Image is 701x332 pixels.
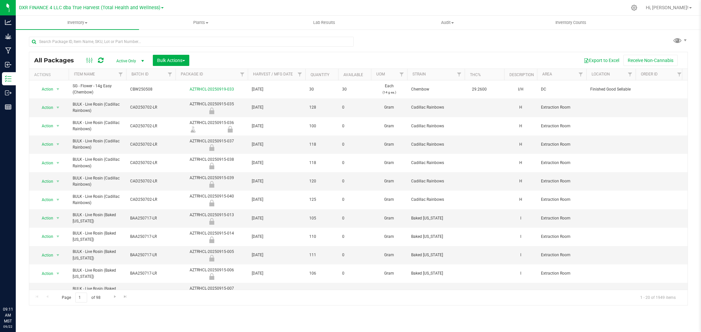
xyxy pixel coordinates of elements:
[130,86,172,93] span: CBW250508
[175,230,249,243] div: AZTRHCL-20250915-014
[73,286,122,298] span: BULK - Live Rosin (Baked [US_STATE])
[36,232,54,241] span: Action
[5,47,12,54] inline-svg: Manufacturing
[646,5,689,10] span: Hi, [PERSON_NAME]!
[508,196,533,203] div: H
[411,234,461,240] span: Baked [US_STATE]
[73,194,122,206] span: BULK - Live Rosin (Cadillac Rainbows)
[75,293,87,303] input: 1
[342,86,367,93] span: 30
[139,20,262,26] span: Plants
[375,160,403,166] span: Gram
[579,55,623,66] button: Export to Excel
[36,195,54,204] span: Action
[5,90,12,96] inline-svg: Outbound
[541,234,582,240] span: Extraction Room
[175,218,249,225] div: Out for Testing
[54,287,62,297] span: select
[294,69,305,80] a: Filter
[73,83,122,95] span: SG - Flower - 14g Easy (Chembow)
[252,178,301,184] span: [DATE]
[5,75,12,82] inline-svg: Inventory
[252,270,301,277] span: [DATE]
[73,175,122,188] span: BULK - Live Rosin (Cadillac Rainbows)
[411,160,461,166] span: Cadillac Rainbows
[130,197,172,203] span: CAD250702-LR
[130,289,172,295] span: BAA250717-LR
[153,55,189,66] button: Bulk Actions
[5,19,12,26] inline-svg: Analytics
[54,140,62,149] span: select
[54,251,62,260] span: select
[34,57,81,64] span: All Packages
[263,16,386,30] a: Lab Results
[508,215,533,222] div: I
[130,141,172,148] span: CAD250702-LR
[412,72,426,76] a: Strain
[175,249,249,261] div: AZTRHCL-20250915-005
[309,234,334,240] span: 110
[309,104,334,111] span: 128
[375,234,403,240] span: Gram
[547,20,595,26] span: Inventory Counts
[641,72,658,76] a: Order ID
[309,86,334,93] span: 30
[190,87,234,92] a: AZTRHCL-20250919-033
[674,69,685,80] a: Filter
[375,89,403,95] p: (14 g ea.)
[396,69,407,80] a: Filter
[73,212,122,224] span: BULK - Live Rosin (Baked [US_STATE])
[131,72,149,76] a: Batch ID
[73,138,122,151] span: BULK - Live Rosin (Cadillac Rainbows)
[175,237,249,243] div: Out for Testing
[19,5,160,10] span: DXR FINANCE 4 LLC dba True Harvest (Total Health and Wellness)
[386,16,509,30] a: Audit
[16,20,139,26] span: Inventory
[252,160,301,166] span: [DATE]
[411,86,461,93] span: Chembow
[411,215,461,221] span: Baked [US_STATE]
[309,123,334,129] span: 100
[508,104,533,111] div: H
[252,252,301,258] span: [DATE]
[139,16,262,30] a: Plants
[342,141,367,148] span: 0
[130,123,172,129] span: CAD250702-LR
[175,285,249,298] div: AZTRHCL-20250915-007
[252,104,301,111] span: [DATE]
[343,73,363,77] a: Available
[541,197,582,203] span: Extraction Room
[590,86,632,93] span: Finished Good Sellable
[508,270,533,277] div: I
[375,141,403,148] span: Gram
[508,251,533,259] div: I
[411,289,461,295] span: Baked [US_STATE]
[175,138,249,151] div: AZTRHCL-20250915-037
[309,141,334,148] span: 118
[36,121,54,131] span: Action
[309,252,334,258] span: 111
[541,141,582,148] span: Extraction Room
[375,197,403,203] span: Gram
[375,252,403,258] span: Gram
[237,69,248,80] a: Filter
[342,252,367,258] span: 0
[375,270,403,277] span: Gram
[342,270,367,277] span: 0
[311,73,329,77] a: Quantity
[175,126,212,133] div: Lab Sample
[508,141,533,148] div: H
[175,175,249,188] div: AZTRHCL-20250915-039
[253,72,293,76] a: Harvest / Mfg Date
[175,212,249,225] div: AZTRHCL-20250915-013
[541,252,582,258] span: Extraction Room
[342,104,367,111] span: 0
[342,160,367,166] span: 0
[309,270,334,277] span: 106
[73,267,122,280] span: BULK - Live Rosin (Baked [US_STATE])
[252,123,301,129] span: [DATE]
[54,121,62,131] span: select
[54,214,62,223] span: select
[375,289,403,295] span: Gram
[411,197,461,203] span: Cadillac Rainbows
